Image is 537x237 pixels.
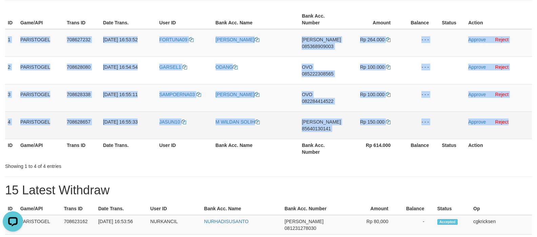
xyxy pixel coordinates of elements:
[347,202,398,215] th: Amount
[5,57,18,84] td: 2
[67,37,91,42] span: 708627232
[437,219,458,225] span: Accepted
[401,111,439,139] td: - - -
[398,215,434,235] td: -
[18,215,61,235] td: PARISTOGEL
[439,139,465,158] th: Status
[5,160,219,170] div: Showing 1 to 4 of 4 entries
[360,119,384,125] span: Rp 150.000
[61,202,95,215] th: Trans ID
[100,10,157,29] th: Date Trans.
[401,29,439,57] td: - - -
[18,57,64,84] td: PARISTOGEL
[147,202,201,215] th: User ID
[471,202,532,215] th: Op
[103,92,138,97] span: [DATE] 16:55:11
[159,119,186,125] a: JASUN10
[386,37,391,42] a: Copy 264000 to clipboard
[360,92,384,97] span: Rp 100.000
[216,37,259,42] a: [PERSON_NAME]
[386,119,391,125] a: Copy 150000 to clipboard
[96,215,148,235] td: [DATE] 16:53:56
[386,92,391,97] a: Copy 100000 to clipboard
[5,139,18,158] th: ID
[159,119,180,125] span: JASUN10
[398,202,434,215] th: Balance
[18,202,61,215] th: Game/API
[468,119,486,125] a: Approve
[157,139,213,158] th: User ID
[67,119,91,125] span: 708628657
[302,126,331,131] span: Copy 85640130141 to clipboard
[468,37,486,42] a: Approve
[299,139,345,158] th: Bank Acc. Number
[284,219,323,224] span: [PERSON_NAME]
[204,219,248,224] a: NURHADISUSANTO
[61,215,95,235] td: 708623162
[5,184,532,197] h1: 15 Latest Withdraw
[5,111,18,139] td: 4
[67,64,91,70] span: 708628080
[96,202,148,215] th: Date Trans.
[213,10,299,29] th: Bank Acc. Name
[302,64,312,70] span: OVO
[18,111,64,139] td: PARISTOGEL
[401,10,439,29] th: Balance
[495,37,509,42] a: Reject
[159,64,187,70] a: GARSEL1
[282,202,347,215] th: Bank Acc. Number
[159,37,194,42] a: FORTUNA09
[302,71,333,77] span: Copy 085222308565 to clipboard
[159,92,195,97] span: SAMPOERNA03
[157,10,213,29] th: User ID
[345,10,401,29] th: Amount
[103,37,138,42] span: [DATE] 16:53:52
[100,139,157,158] th: Date Trans.
[345,139,401,158] th: Rp 614.000
[18,10,64,29] th: Game/API
[147,215,201,235] td: NURKANCIL
[299,10,345,29] th: Bank Acc. Number
[284,225,316,231] span: Copy 081231278030 to clipboard
[302,92,312,97] span: OVO
[302,44,333,49] span: Copy 085368909003 to clipboard
[435,202,471,215] th: Status
[302,99,333,104] span: Copy 082284414522 to clipboard
[103,119,138,125] span: [DATE] 16:55:33
[5,29,18,57] td: 1
[302,119,341,125] span: [PERSON_NAME]
[495,119,509,125] a: Reject
[401,84,439,111] td: - - -
[5,10,18,29] th: ID
[386,64,391,70] a: Copy 100000 to clipboard
[495,92,509,97] a: Reject
[18,84,64,111] td: PARISTOGEL
[401,139,439,158] th: Balance
[360,37,384,42] span: Rp 264.000
[468,92,486,97] a: Approve
[67,92,91,97] span: 708628338
[439,10,465,29] th: Status
[216,64,238,70] a: ODANG
[216,92,259,97] a: [PERSON_NAME]
[468,64,486,70] a: Approve
[213,139,299,158] th: Bank Acc. Name
[64,139,100,158] th: Trans ID
[159,37,187,42] span: FORTUNA09
[103,64,138,70] span: [DATE] 16:54:54
[64,10,100,29] th: Trans ID
[471,215,532,235] td: cgkricksen
[18,139,64,158] th: Game/API
[347,215,398,235] td: Rp 80,000
[360,64,384,70] span: Rp 100.000
[3,3,23,23] button: Open LiveChat chat widget
[201,202,282,215] th: Bank Acc. Name
[216,119,260,125] a: M WILDAN SOLIH
[159,64,181,70] span: GARSEL1
[465,139,532,158] th: Action
[5,202,18,215] th: ID
[159,92,201,97] a: SAMPOERNA03
[5,84,18,111] td: 3
[18,29,64,57] td: PARISTOGEL
[302,37,341,42] span: [PERSON_NAME]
